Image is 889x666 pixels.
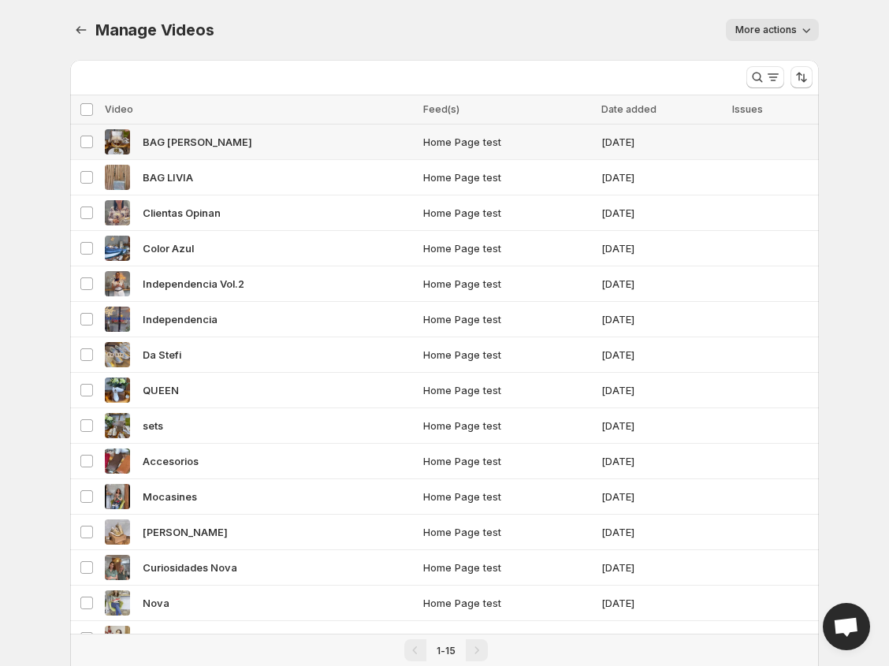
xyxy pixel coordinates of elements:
[105,448,130,474] img: Accesorios
[105,129,130,154] img: BAG ELEANOR
[143,382,179,398] span: QUEEN
[423,240,591,256] span: Home Page test
[423,631,591,646] span: Home Page test
[70,19,92,41] button: Manage Videos
[597,266,728,302] td: [DATE]
[105,378,130,403] img: QUEEN
[746,66,784,88] button: Search and filter results
[105,165,130,190] img: BAG LIVIA
[790,66,813,88] button: Sort the results
[143,276,244,292] span: Independencia Vol.2
[143,311,218,327] span: Independencia
[597,125,728,160] td: [DATE]
[105,626,130,651] img: Black
[423,489,591,504] span: Home Page test
[105,103,133,115] span: Video
[423,382,591,398] span: Home Page test
[597,302,728,337] td: [DATE]
[143,205,221,221] span: Clientas Opinan
[597,373,728,408] td: [DATE]
[143,595,169,611] span: Nova
[143,347,181,363] span: Da Stefi
[143,169,193,185] span: BAG LIVIA
[143,134,252,150] span: BAG [PERSON_NAME]
[597,231,728,266] td: [DATE]
[423,524,591,540] span: Home Page test
[143,453,199,469] span: Accesorios
[423,103,459,115] span: Feed(s)
[423,418,591,433] span: Home Page test
[726,19,819,41] button: More actions
[597,408,728,444] td: [DATE]
[437,645,456,657] span: 1-15
[143,560,237,575] span: Curiosidades Nova
[597,337,728,373] td: [DATE]
[597,550,728,586] td: [DATE]
[732,103,763,115] span: Issues
[423,276,591,292] span: Home Page test
[143,240,194,256] span: Color Azul
[143,489,197,504] span: Mocasines
[105,519,130,545] img: Michelle
[735,24,797,36] span: More actions
[597,195,728,231] td: [DATE]
[105,271,130,296] img: Independencia Vol.2
[423,205,591,221] span: Home Page test
[105,555,130,580] img: Curiosidades Nova
[105,200,130,225] img: Clientas Opinan
[105,590,130,616] img: Nova
[105,484,130,509] img: Mocasines
[70,634,819,666] nav: Pagination
[143,524,228,540] span: [PERSON_NAME]
[597,444,728,479] td: [DATE]
[95,20,214,39] span: Manage Videos
[597,479,728,515] td: [DATE]
[423,134,591,150] span: Home Page test
[105,413,130,438] img: sets
[143,631,170,646] span: Black
[423,560,591,575] span: Home Page test
[105,342,130,367] img: Da Stefi
[423,347,591,363] span: Home Page test
[823,603,870,650] div: Open chat
[597,160,728,195] td: [DATE]
[423,595,591,611] span: Home Page test
[423,169,591,185] span: Home Page test
[597,621,728,657] td: [DATE]
[601,103,657,115] span: Date added
[105,307,130,332] img: Independencia
[143,418,163,433] span: sets
[105,236,130,261] img: Color Azul
[597,586,728,621] td: [DATE]
[423,311,591,327] span: Home Page test
[597,515,728,550] td: [DATE]
[423,453,591,469] span: Home Page test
